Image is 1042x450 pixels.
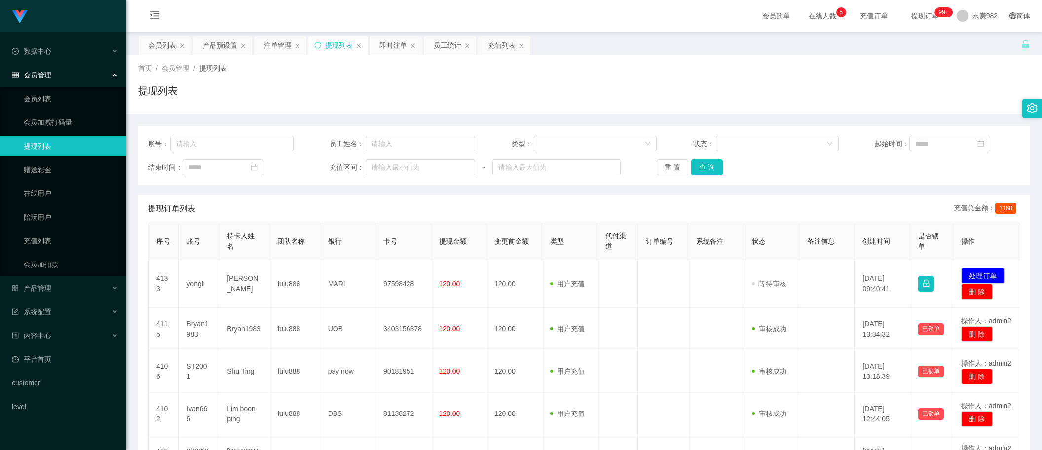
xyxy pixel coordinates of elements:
[550,280,585,288] span: 用户充值
[375,308,431,350] td: 3403156378
[961,369,993,384] button: 删 除
[24,207,118,227] a: 陪玩用户
[325,36,353,55] div: 提现列表
[199,64,227,72] span: 提现列表
[219,393,269,435] td: Lim boon ping
[219,308,269,350] td: Bryan1983
[752,237,766,245] span: 状态
[836,7,846,17] sup: 5
[366,136,475,151] input: 请输入
[512,139,534,149] span: 类型：
[193,64,195,72] span: /
[269,308,320,350] td: fulu888
[375,393,431,435] td: 81138272
[356,43,362,49] i: 图标: close
[264,36,292,55] div: 注单管理
[855,350,910,393] td: [DATE] 13:18:39
[12,72,19,78] i: 图标: table
[752,280,786,288] span: 等待审核
[138,83,178,98] h1: 提现列表
[12,285,19,292] i: 图标: appstore-o
[918,232,939,250] span: 是否锁单
[330,162,366,173] span: 充值区间：
[320,350,375,393] td: pay now
[488,36,516,55] div: 充值列表
[550,237,564,245] span: 类型
[269,350,320,393] td: fulu888
[434,36,461,55] div: 员工统计
[320,260,375,308] td: MARI
[906,12,944,19] span: 提现订单
[179,260,219,308] td: yongli
[148,139,170,149] span: 账号：
[12,284,51,292] span: 产品管理
[314,42,321,49] i: 图标: sync
[138,64,152,72] span: 首页
[918,276,934,292] button: 图标: lock
[203,36,237,55] div: 产品预设置
[875,139,909,149] span: 起始时间：
[696,237,724,245] span: 系统备注
[12,71,51,79] span: 会员管理
[375,260,431,308] td: 97598428
[691,159,723,175] button: 查 询
[24,255,118,274] a: 会员加扣款
[855,308,910,350] td: [DATE] 13:34:32
[439,280,460,288] span: 120.00
[961,359,1011,367] span: 操作人：admin2
[752,410,786,417] span: 审核成功
[320,393,375,435] td: DBS
[657,159,688,175] button: 重 置
[486,260,542,308] td: 120.00
[12,308,19,315] i: 图标: form
[855,12,893,19] span: 充值订单
[149,36,176,55] div: 会员列表
[149,350,179,393] td: 4106
[179,308,219,350] td: Bryan1983
[148,203,195,215] span: 提现订单列表
[855,260,910,308] td: [DATE] 09:40:41
[12,308,51,316] span: 系统配置
[162,64,189,72] span: 会员管理
[227,232,255,250] span: 持卡人姓名
[961,317,1011,325] span: 操作人：admin2
[277,237,305,245] span: 团队名称
[862,237,890,245] span: 创建时间
[693,139,716,149] span: 状态：
[839,7,843,17] p: 5
[179,43,185,49] i: 图标: close
[827,141,833,148] i: 图标: down
[550,410,585,417] span: 用户充值
[186,237,200,245] span: 账号
[156,64,158,72] span: /
[24,112,118,132] a: 会员加减打码量
[550,367,585,375] span: 用户充值
[995,203,1016,214] span: 1168
[379,36,407,55] div: 即时注单
[439,410,460,417] span: 120.00
[961,284,993,300] button: 删 除
[605,232,626,250] span: 代付渠道
[918,366,944,377] button: 已锁单
[375,350,431,393] td: 90181951
[464,43,470,49] i: 图标: close
[12,10,28,24] img: logo.9652507e.png
[269,393,320,435] td: fulu888
[961,326,993,342] button: 删 除
[240,43,246,49] i: 图标: close
[550,325,585,333] span: 用户充值
[138,0,172,32] i: 图标: menu-fold
[519,43,524,49] i: 图标: close
[977,140,984,147] i: 图标: calendar
[24,160,118,180] a: 赠送彩金
[219,350,269,393] td: Shu Ting
[918,408,944,420] button: 已锁单
[855,393,910,435] td: [DATE] 12:44:05
[24,89,118,109] a: 会员列表
[24,231,118,251] a: 充值列表
[486,308,542,350] td: 120.00
[439,325,460,333] span: 120.00
[646,237,673,245] span: 订单编号
[486,393,542,435] td: 120.00
[156,237,170,245] span: 序号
